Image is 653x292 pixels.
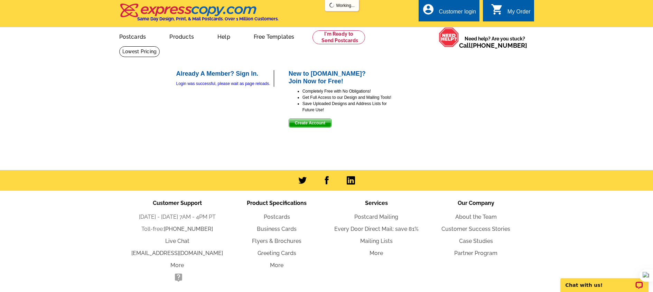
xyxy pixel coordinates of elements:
span: Our Company [458,200,494,206]
h2: Already A Member? Sign In. [176,70,273,78]
a: Mailing Lists [360,238,393,244]
div: My Order [507,9,531,18]
li: [DATE] - [DATE] 7AM - 4PM PT [128,213,227,221]
li: Toll-free: [128,225,227,233]
a: Help [206,28,241,44]
span: Services [365,200,388,206]
a: account_circle Customer login [422,8,476,16]
div: Customer login [439,9,476,18]
a: More [370,250,383,256]
li: Get Full Access to our Design and Mailing Tools! [302,94,392,101]
li: Completely Free with No Obligations! [302,88,392,94]
a: Live Chat [165,238,189,244]
span: Create Account [289,119,331,127]
a: Greeting Cards [258,250,296,256]
a: Same Day Design, Print, & Mail Postcards. Over 1 Million Customers. [119,8,279,21]
a: Postcards [108,28,157,44]
a: Business Cards [257,226,297,232]
a: Partner Program [454,250,497,256]
a: Every Door Direct Mail: save 81% [334,226,419,232]
a: About the Team [455,214,497,220]
span: Product Specifications [247,200,307,206]
a: Flyers & Brochures [252,238,301,244]
button: Create Account [289,119,332,128]
a: More [170,262,184,269]
a: More [270,262,283,269]
a: [PHONE_NUMBER] [164,226,213,232]
img: help [439,27,459,47]
span: Customer Support [153,200,202,206]
a: Free Templates [243,28,306,44]
a: [PHONE_NUMBER] [471,42,527,49]
a: Case Studies [459,238,493,244]
span: Call [459,42,527,49]
a: shopping_cart My Order [491,8,531,16]
li: Save Uploaded Designs and Address Lists for Future Use! [302,101,392,113]
i: shopping_cart [491,3,503,16]
h4: Same Day Design, Print, & Mail Postcards. Over 1 Million Customers. [137,16,279,21]
a: Postcards [264,214,290,220]
i: account_circle [422,3,435,16]
iframe: LiveChat chat widget [556,270,653,292]
a: Products [158,28,205,44]
img: loading... [329,2,335,8]
span: Need help? Are you stuck? [459,35,531,49]
h2: New to [DOMAIN_NAME]? Join Now for Free! [289,70,392,85]
a: Customer Success Stories [441,226,510,232]
a: [EMAIL_ADDRESS][DOMAIN_NAME] [131,250,223,256]
div: Login was successful, please wait as page reloads. [176,81,273,87]
a: Postcard Mailing [354,214,398,220]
